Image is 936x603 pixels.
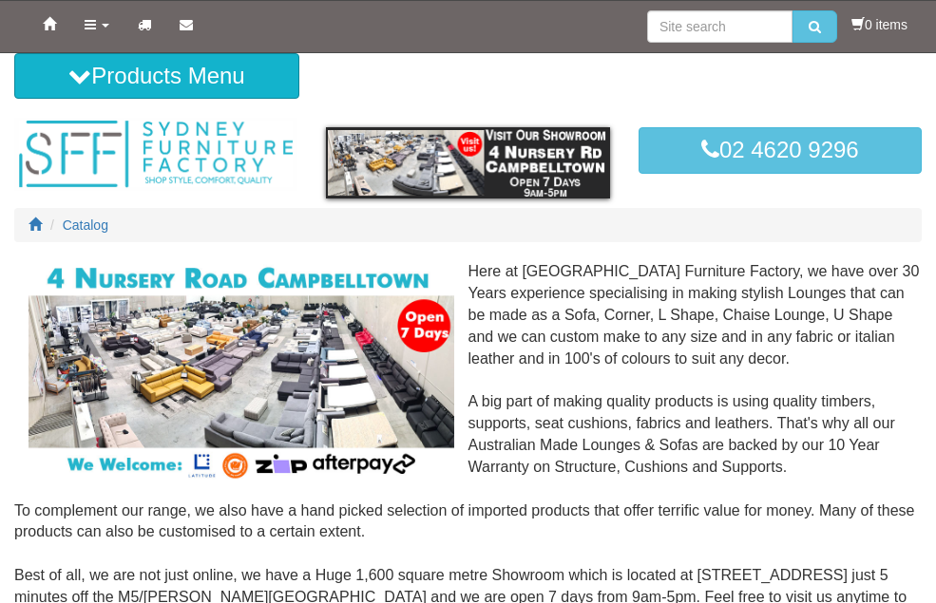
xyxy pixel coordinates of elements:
[639,127,922,173] a: 02 4620 9296
[851,15,907,34] li: 0 items
[29,261,454,482] img: Corner Modular Lounges
[647,10,793,43] input: Site search
[14,118,297,191] img: Sydney Furniture Factory
[14,53,299,99] button: Products Menu
[63,217,108,233] a: Catalog
[326,127,609,198] img: showroom.gif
